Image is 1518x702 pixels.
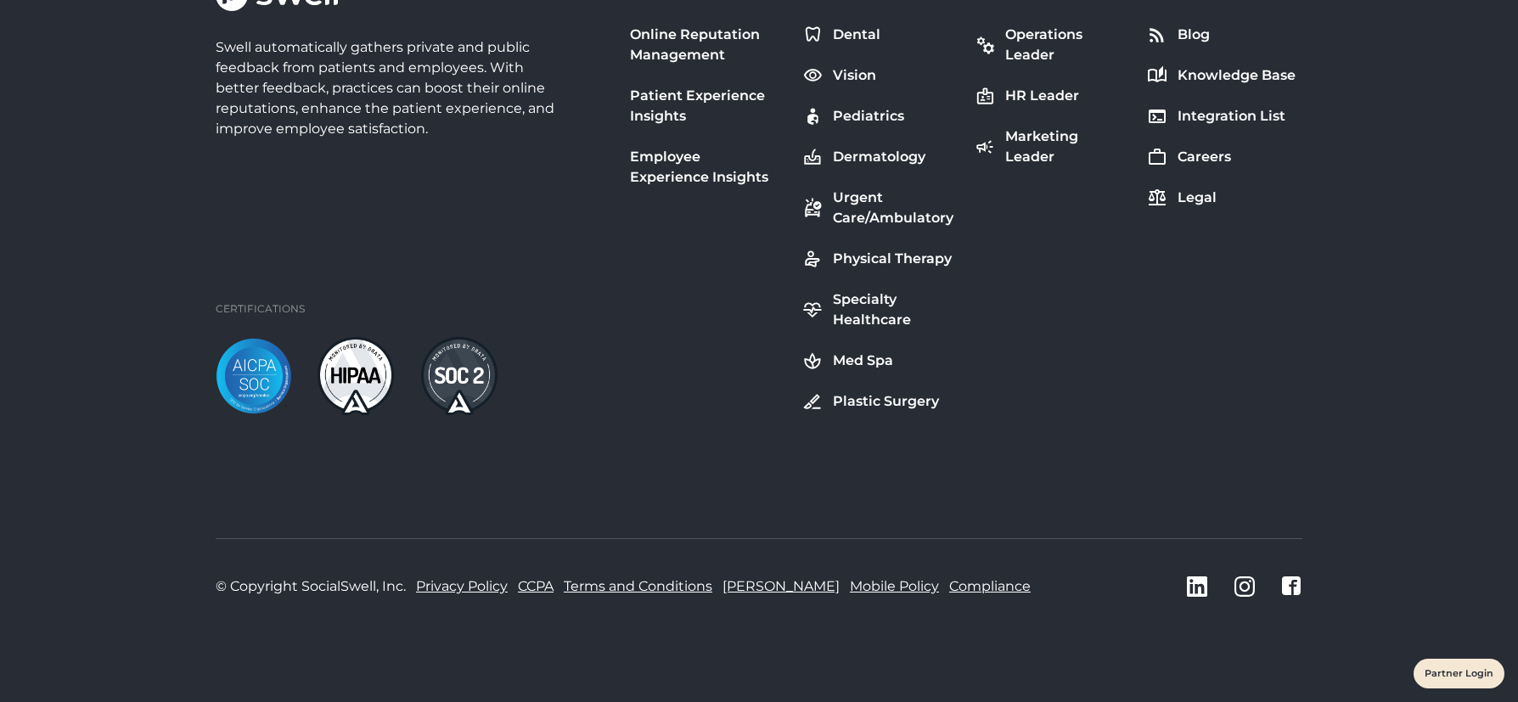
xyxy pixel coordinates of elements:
a: [PERSON_NAME] [722,576,840,597]
a: Legal [1144,184,1299,211]
div: Legal [1178,188,1217,208]
a: Med Spa [799,347,958,374]
a: Marketing Leader [971,123,1130,171]
a: Urgent Care/Ambulatory [799,184,958,232]
div: Employee Experience Insights [630,147,782,188]
img: hipaa-light.png [318,337,394,415]
div: Patient Experience Insights [630,86,782,126]
div: Operations Leader [1005,25,1127,65]
div: Vision [833,65,876,86]
div: Marketing Leader [1005,126,1127,167]
div: Certifications [216,301,305,317]
a: HR Leader [971,82,1130,110]
a: Dental [799,21,958,48]
a: Careers [1144,143,1299,171]
a: CCPA [518,576,554,597]
img: soc2-dark.png [421,337,498,415]
div: Online Reputation Management [630,25,782,65]
div: Blog [1178,25,1210,45]
div: HR Leader [1005,86,1079,106]
a: Vision [799,62,958,89]
a: Online Reputation Management [627,21,785,69]
div: Plastic Surgery [833,391,939,412]
div: Careers [1178,147,1231,167]
div: Med Spa [833,351,893,371]
a: Integration List [1144,103,1299,130]
div: Integration List [1178,106,1285,126]
a: Terms and Conditions [564,576,712,597]
a: Plastic Surgery [799,388,958,415]
a: Compliance [949,576,1031,597]
div: Swell automatically gathers private and public feedback from patients and employees. With better ... [216,37,562,139]
div: © Copyright SocialSwell, Inc. [216,576,406,597]
a: Employee Experience Insights [627,143,785,191]
div: Knowledge Base [1178,65,1296,86]
a: Specialty Healthcare [799,286,958,334]
a: Partner Login [1425,663,1493,684]
a: Pediatrics [799,103,958,130]
a: Blog [1144,21,1299,48]
div: Dental [833,25,880,45]
a: Patient Experience Insights [627,82,785,130]
a: Privacy Policy [416,576,508,597]
div: Physical Therapy [833,249,952,269]
div: Urgent Care/Ambulatory [833,188,954,228]
a: Knowledge Base [1144,62,1299,89]
a: Mobile Policy [850,576,939,597]
div: Specialty Healthcare [833,289,954,330]
a: Dermatology [799,143,958,171]
a: Physical Therapy [799,245,958,272]
div: Dermatology [833,147,925,167]
div: Pediatrics [833,106,904,126]
a: Operations Leader [971,21,1130,69]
